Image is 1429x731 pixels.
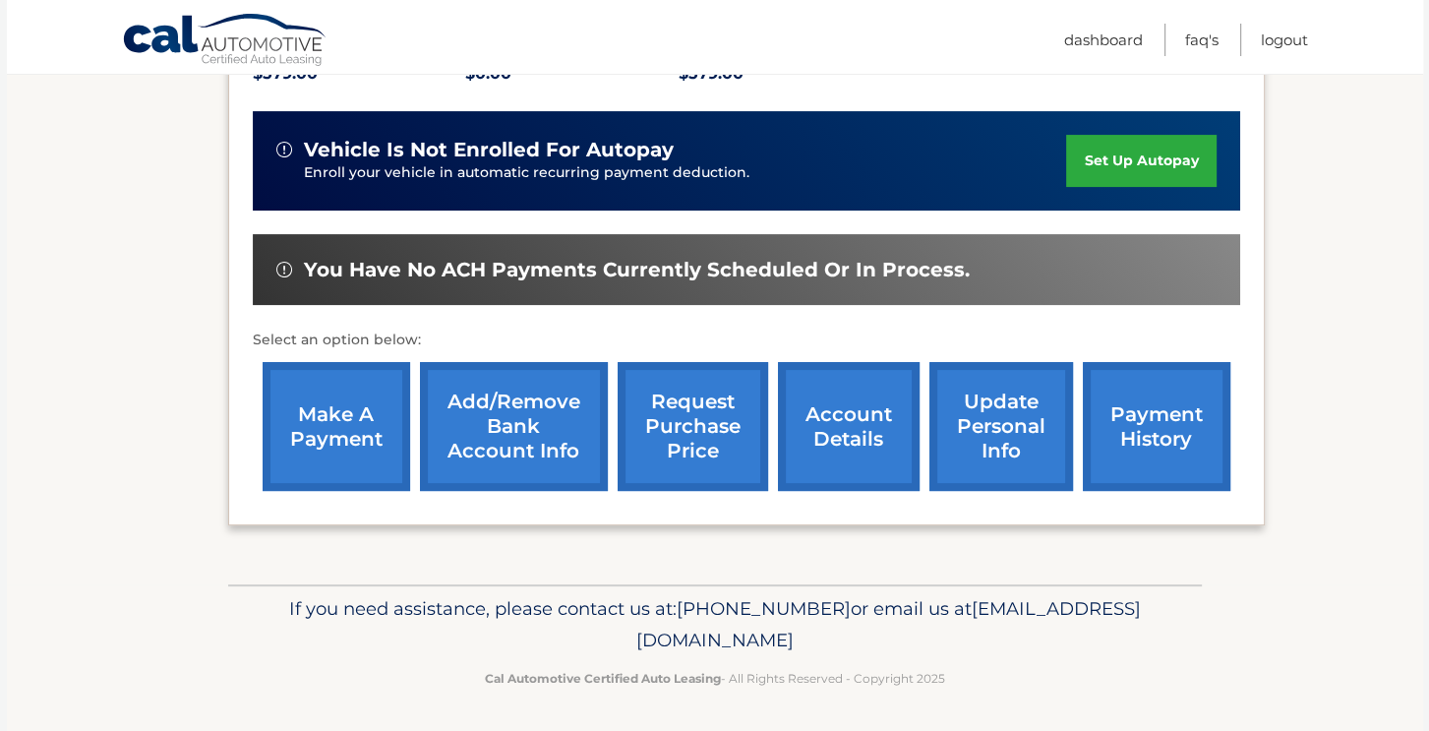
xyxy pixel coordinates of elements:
[241,593,1189,656] p: If you need assistance, please contact us at: or email us at
[304,138,674,162] span: vehicle is not enrolled for autopay
[778,362,920,491] a: account details
[276,142,292,157] img: alert-white.svg
[677,597,851,620] span: [PHONE_NUMBER]
[253,329,1240,352] p: Select an option below:
[485,671,721,686] strong: Cal Automotive Certified Auto Leasing
[122,13,328,70] a: Cal Automotive
[304,162,1067,184] p: Enroll your vehicle in automatic recurring payment deduction.
[1066,135,1216,187] a: set up autopay
[420,362,608,491] a: Add/Remove bank account info
[636,597,1141,651] span: [EMAIL_ADDRESS][DOMAIN_NAME]
[618,362,768,491] a: request purchase price
[263,362,410,491] a: make a payment
[1185,24,1219,56] a: FAQ's
[929,362,1073,491] a: update personal info
[1064,24,1143,56] a: Dashboard
[1261,24,1308,56] a: Logout
[276,262,292,277] img: alert-white.svg
[241,668,1189,689] p: - All Rights Reserved - Copyright 2025
[304,258,970,282] span: You have no ACH payments currently scheduled or in process.
[1083,362,1230,491] a: payment history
